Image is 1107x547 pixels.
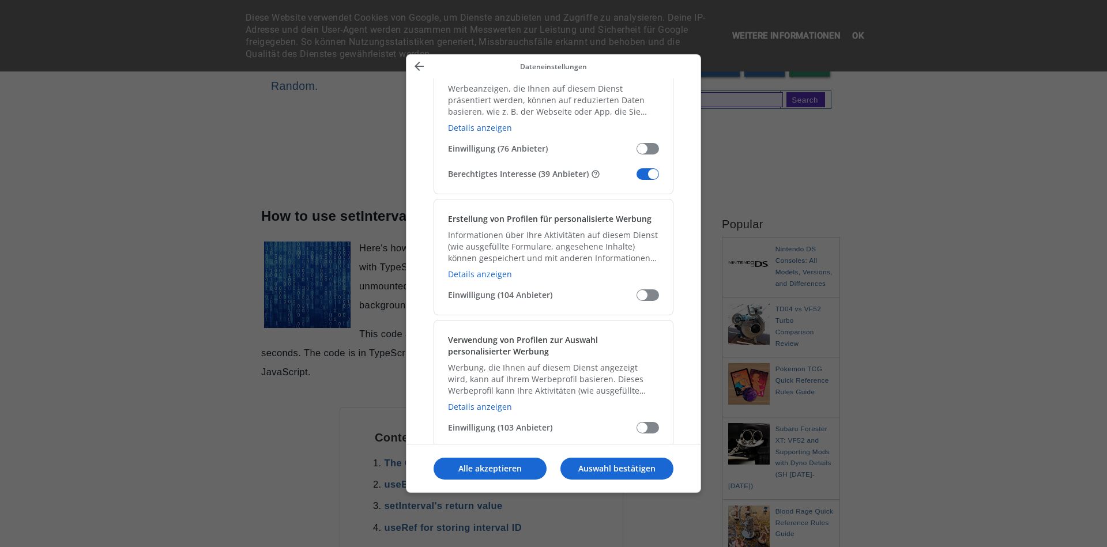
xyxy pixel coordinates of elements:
a: Details anzeigen, Verwendung von Profilen zur Auswahl personalisierter Werbung [448,401,512,412]
button: Zurück [409,59,430,76]
h2: Erstellung von Profilen für personalisierte Werbung [448,213,652,225]
button: Auswahl bestätigen [560,458,673,480]
a: Details anzeigen, Erstellung von Profilen für personalisierte Werbung [448,269,512,280]
p: Werbung, die Ihnen auf diesem Dienst angezeigt wird, kann auf Ihrem Werbeprofil basieren. Dieses ... [448,362,659,397]
p: Auswahl bestätigen [560,463,673,474]
div: Meine Daten verwalten [406,54,701,493]
a: Details anzeigen, Verwendung reduzierter Daten zur Auswahl von Werbeanzeigen [448,122,512,133]
button: Einige Anbieter bitten Sie nicht um Ihre Einwilligung, sondern nutzen Ihre personenbezogenen Date... [591,169,600,179]
p: Informationen über Ihre Aktivitäten auf diesem Dienst (wie ausgefüllte Formulare, angesehene Inha... [448,229,659,264]
button: Alle akzeptieren [434,458,547,480]
span: Einwilligung (103 Anbieter) [448,422,637,433]
span: Einwilligung (104 Anbieter) [448,289,637,301]
p: Dateneinstellungen [430,62,677,71]
p: Alle akzeptieren [434,463,547,474]
h2: Verwendung von Profilen zur Auswahl personalisierter Werbung [448,334,659,357]
span: Berechtigtes Interesse (39 Anbieter) [448,168,637,180]
p: Werbeanzeigen, die Ihnen auf diesem Dienst präsentiert werden, können auf reduzierten Daten basie... [448,83,659,118]
span: Einwilligung (76 Anbieter) [448,143,637,154]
